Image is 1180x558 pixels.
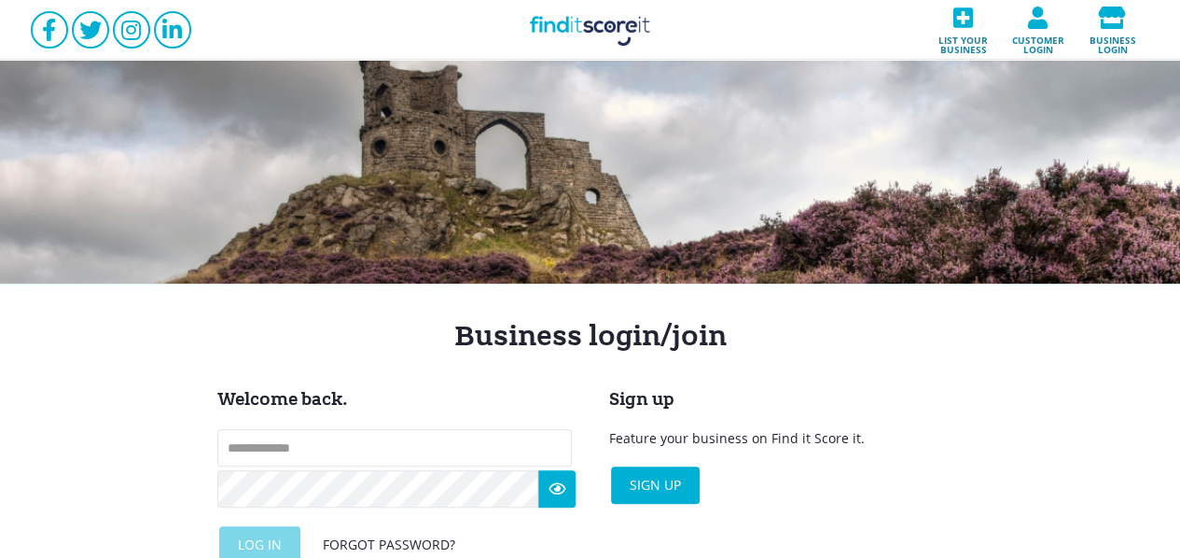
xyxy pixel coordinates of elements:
[611,467,700,504] a: Sign up
[1006,29,1070,54] span: Customer login
[609,429,964,448] p: Feature your business on Find it Score it.
[1076,1,1150,60] a: Business login
[217,388,572,411] h2: Welcome back.
[1001,1,1076,60] a: Customer login
[932,29,995,54] span: List your business
[926,1,1001,60] a: List your business
[609,388,964,411] h2: Sign up
[31,321,1150,351] h1: Business login/join
[1081,29,1145,54] span: Business login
